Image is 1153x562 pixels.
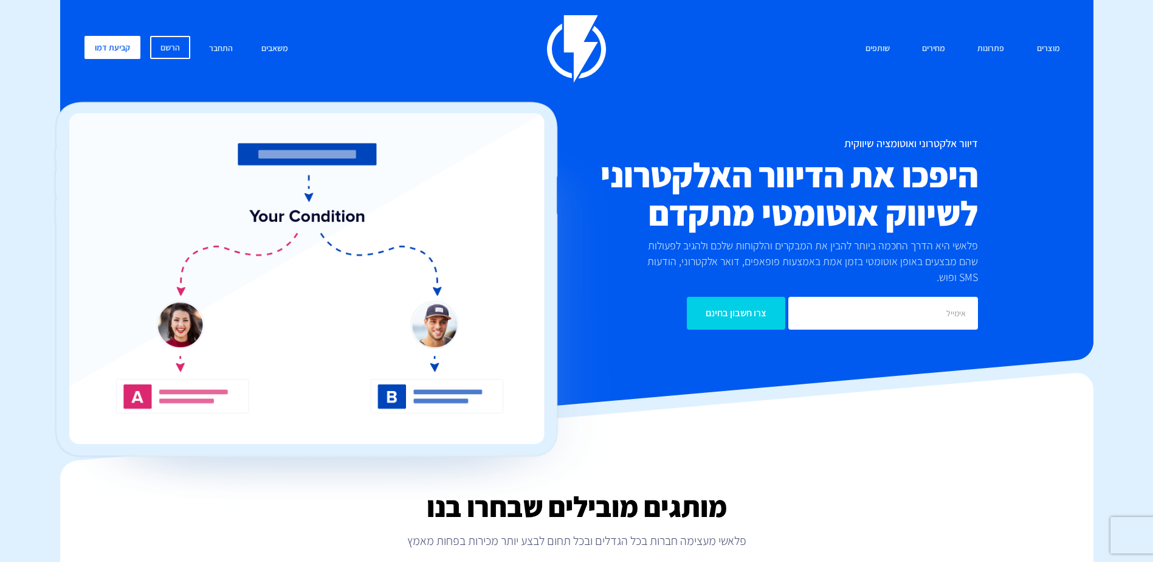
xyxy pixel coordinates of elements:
[687,297,785,330] input: צרו חשבון בחינם
[252,36,297,62] a: משאבים
[788,297,978,330] input: אימייל
[1028,36,1069,62] a: מוצרים
[200,36,242,62] a: התחבר
[60,532,1093,549] p: פלאשי מעצימה חברות בכל הגדלים ובכל תחום לבצע יותר מכירות בפחות מאמץ
[84,36,140,59] a: קביעת דמו
[150,36,190,59] a: הרשם
[968,36,1013,62] a: פתרונות
[856,36,899,62] a: שותפים
[504,156,978,232] h2: היפכו את הדיוור האלקטרוני לשיווק אוטומטי מתקדם
[913,36,954,62] a: מחירים
[60,491,1093,522] h2: מותגים מובילים שבחרו בנו
[504,137,978,150] h1: דיוור אלקטרוני ואוטומציה שיווקית
[627,238,978,285] p: פלאשי היא הדרך החכמה ביותר להבין את המבקרים והלקוחות שלכם ולהגיב לפעולות שהם מבצעים באופן אוטומטי...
